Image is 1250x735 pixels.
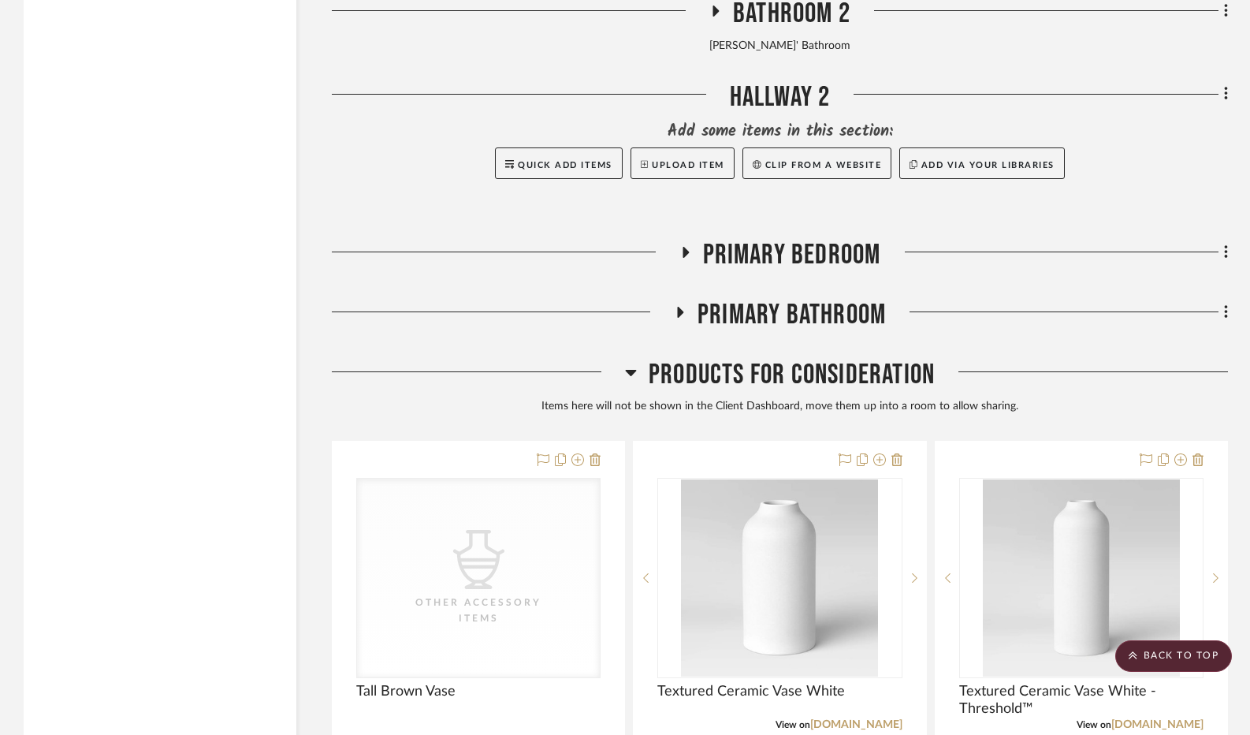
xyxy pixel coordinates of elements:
[657,683,845,700] span: Textured Ceramic Vase White
[332,121,1228,143] div: Add some items in this section:
[681,479,878,677] img: Textured Ceramic Vase White
[495,147,623,179] button: Quick Add Items
[810,719,902,730] a: [DOMAIN_NAME]
[776,720,810,729] span: View on
[703,238,881,272] span: Primary Bedroom
[649,358,935,392] span: Products For Consideration
[1115,640,1232,672] scroll-to-top-button: BACK TO TOP
[959,683,1203,718] span: Textured Ceramic Vase White - Threshold™
[742,147,891,179] button: Clip from a website
[332,398,1228,416] div: Items here will not be shown in the Client Dashboard, move them up into a room to allow sharing.
[332,38,1228,55] div: [PERSON_NAME]' Bathroom
[983,479,1180,677] img: Textured Ceramic Vase White - Threshold™
[518,161,612,170] span: Quick Add Items
[400,595,557,626] div: Other Accessory Items
[356,683,456,700] span: Tall Brown Vase
[631,147,735,179] button: Upload Item
[1111,719,1203,730] a: [DOMAIN_NAME]
[899,147,1065,179] button: Add via your libraries
[1077,720,1111,729] span: View on
[698,298,886,332] span: Primary Bathroom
